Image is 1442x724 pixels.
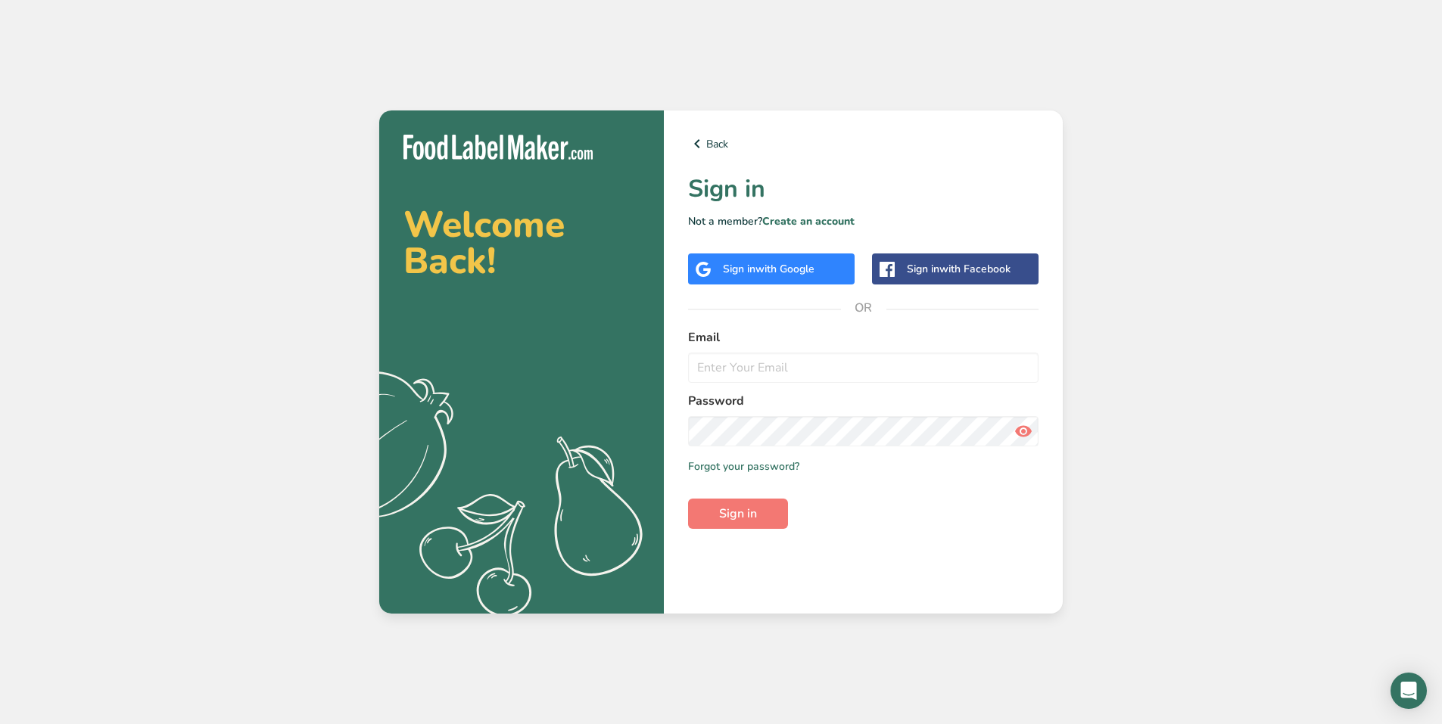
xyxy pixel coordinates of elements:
[688,458,799,474] a: Forgot your password?
[723,261,814,277] div: Sign in
[719,505,757,523] span: Sign in
[939,262,1011,276] span: with Facebook
[688,213,1039,229] p: Not a member?
[688,499,788,529] button: Sign in
[403,135,593,160] img: Food Label Maker
[907,261,1011,277] div: Sign in
[841,285,886,331] span: OR
[403,207,640,279] h2: Welcome Back!
[762,214,855,228] a: Create an account
[688,328,1039,346] label: Email
[688,171,1039,207] h1: Sign in
[755,262,814,276] span: with Google
[688,135,1039,153] a: Back
[688,392,1039,410] label: Password
[688,353,1039,383] input: Enter Your Email
[1391,673,1427,709] div: Open Intercom Messenger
